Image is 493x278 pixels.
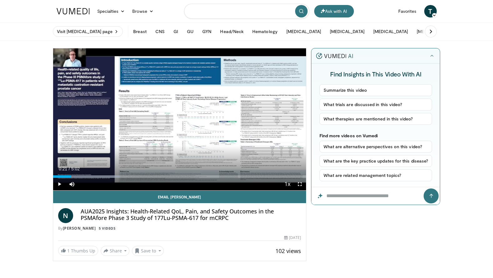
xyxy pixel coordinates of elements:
img: vumedi-ai-logo.v2.svg [316,53,353,59]
div: Progress Bar [53,175,306,178]
h4: Find Insights in This Video With AI [319,70,432,78]
input: Search topics, interventions [184,4,309,19]
button: Hematology [249,25,281,38]
button: Breast [129,25,150,38]
button: [MEDICAL_DATA] [413,25,455,38]
a: 5 Videos [97,226,118,231]
a: N [58,208,73,223]
button: [MEDICAL_DATA] [370,25,412,38]
button: CNS [152,25,169,38]
a: Favorites [395,5,420,17]
span: 1 [67,248,70,254]
a: [PERSON_NAME] [63,226,96,231]
span: 0:21 [59,166,67,171]
button: GYN [199,25,215,38]
a: Visit [MEDICAL_DATA] page [53,26,123,37]
button: Playback Rate [281,178,294,190]
button: Share [101,246,130,256]
input: Question for the AI [311,187,440,205]
button: Play [53,178,66,190]
button: Save to [132,246,164,256]
h4: AUA2025 Insights: Health-Related QoL, Pain, and Safety Outcomes in the PSMAfore Phase 3 Study of ... [81,208,301,222]
a: Email [PERSON_NAME] [53,191,306,203]
button: Fullscreen [294,178,306,190]
p: Find more videos on Vumedi [319,133,432,138]
button: Mute [66,178,78,190]
button: Head/Neck [216,25,247,38]
a: Specialties [93,5,129,17]
button: What are related management topics? [319,169,432,181]
button: What therapies are mentioned in this video? [319,113,432,125]
span: 5:02 [71,166,80,171]
button: What are the key practice updates for this disease? [319,155,432,167]
button: GU [183,25,197,38]
a: 1 Thumbs Up [58,246,98,256]
button: What trials are discussed in this video? [319,99,432,110]
a: Browse [128,5,157,17]
button: GI [170,25,182,38]
img: VuMedi Logo [57,8,90,14]
span: 102 views [275,247,301,255]
div: [DATE] [284,235,301,241]
span: / [69,166,70,171]
button: [MEDICAL_DATA] [283,25,325,38]
button: Ask with AI [314,5,354,17]
video-js: Video Player [53,48,306,191]
div: By [58,226,301,231]
button: [MEDICAL_DATA] [326,25,368,38]
a: T [424,5,437,17]
button: What are alternative perspectives on this video? [319,141,432,153]
button: Summarize this video [319,84,432,96]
